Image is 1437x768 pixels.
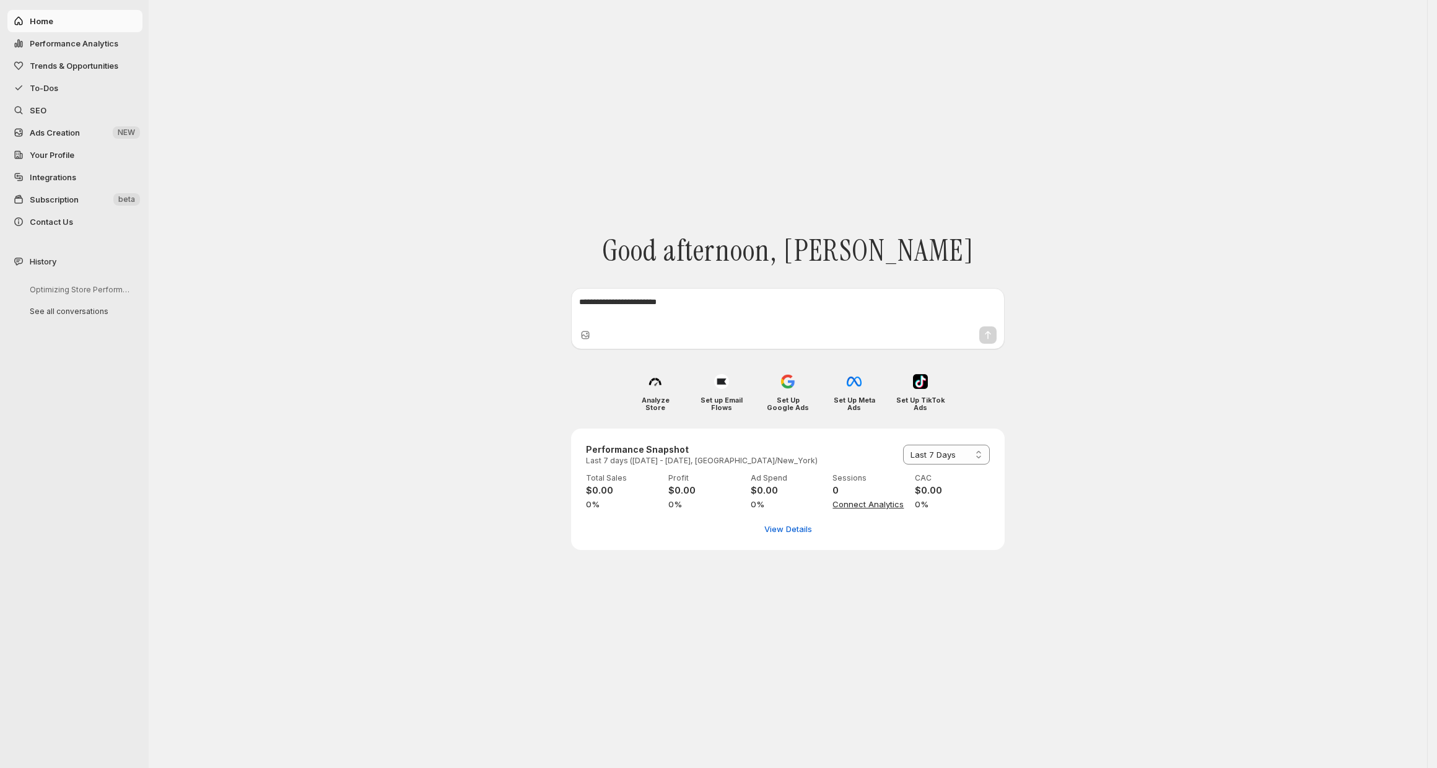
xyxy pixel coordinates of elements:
[847,374,862,389] img: Set Up Meta Ads icon
[648,374,663,389] img: Analyze Store icon
[7,55,142,77] button: Trends & Opportunities
[30,194,79,204] span: Subscription
[602,233,974,269] span: Good afternoon, [PERSON_NAME]
[7,77,142,99] button: To-Dos
[7,188,142,211] button: Subscription
[7,10,142,32] button: Home
[20,280,138,299] button: Optimizing Store Performance Analysis Steps
[7,32,142,55] button: Performance Analytics
[586,473,661,483] p: Total Sales
[832,484,907,497] h4: 0
[118,194,135,204] span: beta
[832,473,907,483] p: Sessions
[915,498,990,510] span: 0%
[118,128,135,137] span: NEW
[668,498,743,510] span: 0%
[668,473,743,483] p: Profit
[579,329,592,341] button: Upload image
[30,128,80,137] span: Ads Creation
[586,484,661,497] h4: $0.00
[751,498,826,510] span: 0%
[586,443,818,456] h3: Performance Snapshot
[830,396,879,411] h4: Set Up Meta Ads
[20,302,138,321] button: See all conversations
[7,211,142,233] button: Contact Us
[780,374,795,389] img: Set Up Google Ads icon
[30,61,118,71] span: Trends & Opportunities
[30,172,76,182] span: Integrations
[30,16,53,26] span: Home
[7,99,142,121] a: SEO
[697,396,746,411] h4: Set up Email Flows
[915,473,990,483] p: CAC
[586,498,661,510] span: 0%
[586,456,818,466] p: Last 7 days ([DATE] - [DATE], [GEOGRAPHIC_DATA]/New_York)
[7,121,142,144] button: Ads Creation
[7,144,142,166] a: Your Profile
[751,484,826,497] h4: $0.00
[631,396,680,411] h4: Analyze Store
[30,255,56,268] span: History
[832,498,907,510] span: Connect Analytics
[7,166,142,188] a: Integrations
[915,484,990,497] h4: $0.00
[668,484,743,497] h4: $0.00
[896,396,945,411] h4: Set Up TikTok Ads
[751,473,826,483] p: Ad Spend
[30,217,73,227] span: Contact Us
[764,396,813,411] h4: Set Up Google Ads
[30,105,46,115] span: SEO
[30,83,58,93] span: To-Dos
[30,38,118,48] span: Performance Analytics
[913,374,928,389] img: Set Up TikTok Ads icon
[757,519,819,539] button: View detailed performance
[714,374,729,389] img: Set up Email Flows icon
[764,523,812,535] span: View Details
[30,150,74,160] span: Your Profile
